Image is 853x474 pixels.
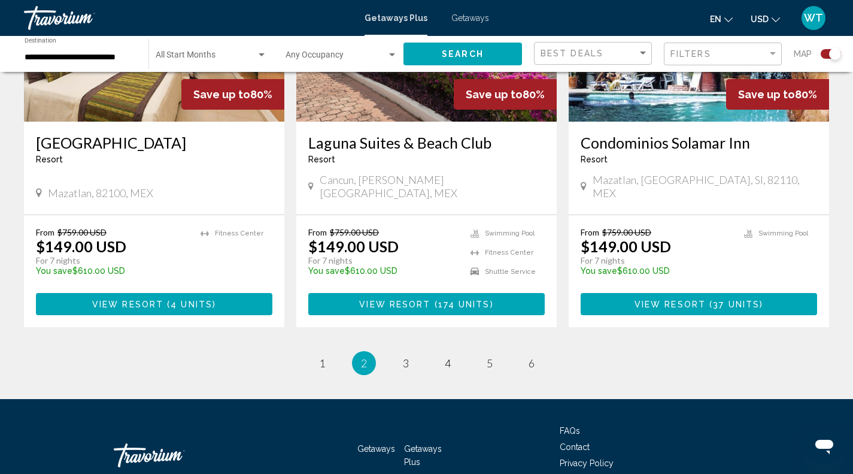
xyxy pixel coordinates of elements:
[193,88,250,101] span: Save up to
[451,13,489,23] a: Getaways
[48,186,153,200] span: Mazatlan, 82100, MEX
[635,300,706,309] span: View Resort
[706,300,763,309] span: ( )
[403,43,522,65] button: Search
[308,293,545,315] button: View Resort(174 units)
[36,266,72,276] span: You save
[215,230,263,237] span: Fitness Center
[320,173,545,200] span: Cancun, [PERSON_NAME][GEOGRAPHIC_DATA], MEX
[442,50,484,59] span: Search
[404,444,442,467] a: Getaways Plus
[581,255,732,266] p: For 7 nights
[24,351,829,375] ul: Pagination
[560,442,590,452] a: Contact
[664,42,782,67] button: Filter
[430,300,493,309] span: ( )
[794,46,812,62] span: Map
[529,357,535,370] span: 6
[710,14,721,24] span: en
[445,357,451,370] span: 4
[581,293,817,315] button: View Resort(37 units)
[330,227,379,237] span: $759.00 USD
[361,357,367,370] span: 2
[710,10,733,28] button: Change language
[36,227,54,237] span: From
[581,266,732,276] p: $610.00 USD
[36,293,272,315] button: View Resort(4 units)
[171,300,213,309] span: 4 units
[36,255,189,266] p: For 7 nights
[581,155,608,164] span: Resort
[308,266,345,276] span: You save
[357,444,395,454] a: Getaways
[485,268,536,276] span: Shuttle Service
[36,237,126,255] p: $149.00 USD
[798,5,829,31] button: User Menu
[24,6,353,30] a: Travorium
[751,10,780,28] button: Change currency
[487,357,493,370] span: 5
[805,426,843,464] iframe: Button to launch messaging window
[114,437,233,473] a: Travorium
[602,227,651,237] span: $759.00 USD
[308,227,327,237] span: From
[359,300,430,309] span: View Resort
[36,134,272,152] a: [GEOGRAPHIC_DATA]
[438,300,490,309] span: 174 units
[365,13,427,23] a: Getaways Plus
[454,79,557,110] div: 80%
[57,227,107,237] span: $759.00 USD
[713,300,760,309] span: 37 units
[593,173,817,200] span: Mazatlan, [GEOGRAPHIC_DATA], SI, 82110, MEX
[36,155,63,164] span: Resort
[308,134,545,152] a: Laguna Suites & Beach Club
[560,458,614,468] a: Privacy Policy
[581,134,817,152] a: Condominios Solamar Inn
[581,266,617,276] span: You save
[738,88,795,101] span: Save up to
[560,426,580,436] a: FAQs
[319,357,325,370] span: 1
[670,49,711,59] span: Filters
[485,230,535,237] span: Swimming Pool
[726,79,829,110] div: 80%
[581,227,599,237] span: From
[308,237,399,255] p: $149.00 USD
[163,300,216,309] span: ( )
[804,12,823,24] span: WT
[308,155,335,164] span: Resort
[466,88,523,101] span: Save up to
[751,14,769,24] span: USD
[541,49,648,59] mat-select: Sort by
[541,49,603,58] span: Best Deals
[485,249,533,256] span: Fitness Center
[308,266,459,276] p: $610.00 USD
[403,357,409,370] span: 3
[181,79,284,110] div: 80%
[36,266,189,276] p: $610.00 USD
[92,300,163,309] span: View Resort
[758,230,808,237] span: Swimming Pool
[308,255,459,266] p: For 7 nights
[581,237,671,255] p: $149.00 USD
